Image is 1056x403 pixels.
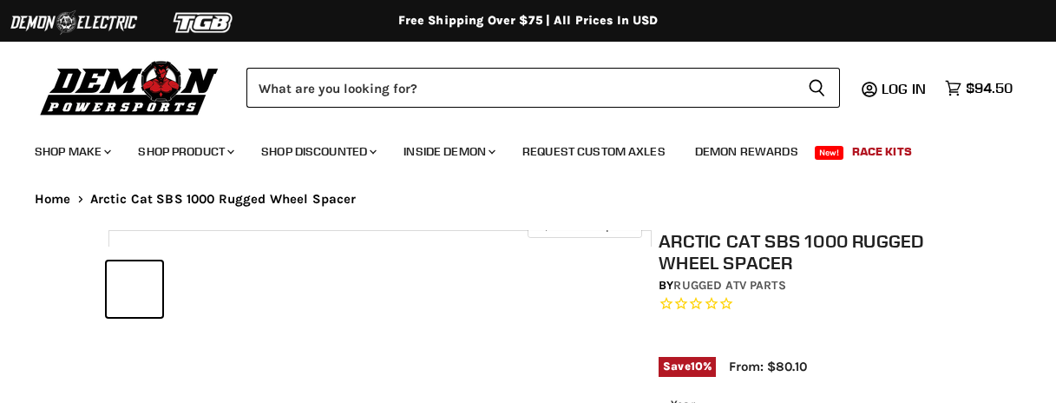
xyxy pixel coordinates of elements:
button: Arctic Cat SBS 1000 Rugged Wheel Spacer thumbnail [107,261,162,317]
span: Log in [882,80,926,97]
span: Click to expand [536,219,633,232]
img: Demon Electric Logo 2 [9,6,139,39]
a: Shop Product [125,134,245,169]
span: 10 [691,360,703,373]
div: by [659,276,954,295]
span: Arctic Cat SBS 1000 Rugged Wheel Spacer [90,192,357,207]
img: Demon Powersports [35,56,225,118]
a: Shop Make [22,134,121,169]
input: Search [246,68,794,108]
a: Demon Rewards [682,134,811,169]
span: From: $80.10 [729,359,807,374]
a: Log in [874,81,936,96]
button: Search [794,68,840,108]
a: Inside Demon [390,134,506,169]
span: Save % [659,357,716,376]
h1: Arctic Cat SBS 1000 Rugged Wheel Spacer [659,230,954,274]
span: $94.50 [966,80,1013,96]
ul: Main menu [22,127,1008,169]
span: Rated 0.0 out of 5 stars 0 reviews [659,295,954,314]
a: Rugged ATV Parts [673,278,785,293]
form: Product [246,68,840,108]
a: Shop Discounted [248,134,387,169]
a: Home [35,192,71,207]
a: Race Kits [839,134,925,169]
a: $94.50 [936,76,1021,101]
img: TGB Logo 2 [139,6,269,39]
a: Request Custom Axles [509,134,679,169]
span: New! [815,146,844,160]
